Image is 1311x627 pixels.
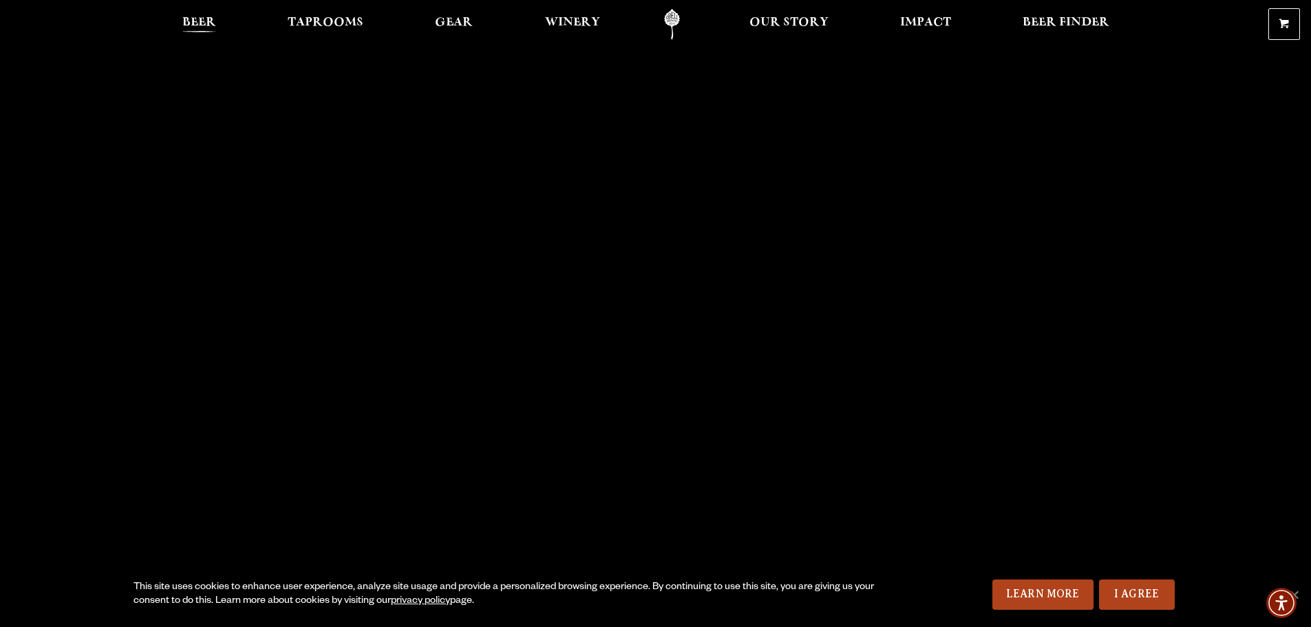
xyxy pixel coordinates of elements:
div: Accessibility Menu [1266,588,1297,618]
a: Odell Home [646,9,698,40]
a: Beer Finder [1014,9,1118,40]
span: Taprooms [288,17,363,28]
span: Winery [545,17,600,28]
a: I Agree [1099,580,1175,610]
a: Taprooms [279,9,372,40]
span: Gear [435,17,473,28]
div: This site uses cookies to enhance user experience, analyze site usage and provide a personalized ... [134,581,879,608]
a: Impact [891,9,960,40]
span: Beer [182,17,216,28]
span: Our Story [749,17,829,28]
a: Beer [173,9,225,40]
span: Impact [900,17,951,28]
span: Beer Finder [1023,17,1109,28]
a: Gear [426,9,482,40]
a: Our Story [740,9,838,40]
a: privacy policy [391,596,450,607]
a: Learn More [992,580,1094,610]
a: Winery [536,9,609,40]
